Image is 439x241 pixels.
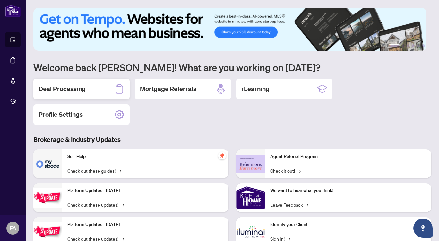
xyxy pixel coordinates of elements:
span: → [121,201,124,208]
p: Self-Help [67,153,223,160]
button: 3 [407,44,409,47]
img: Agent Referral Program [236,155,265,173]
a: Check out these updates!→ [67,201,124,208]
button: 6 [422,44,425,47]
h1: Welcome back [PERSON_NAME]! What are you working on [DATE]? [33,61,431,73]
p: We want to hear what you think! [270,187,426,194]
img: Self-Help [33,149,62,178]
h3: Brokerage & Industry Updates [33,135,431,144]
h2: rLearning [241,84,270,93]
img: Slide 0 [33,8,426,51]
p: Agent Referral Program [270,153,426,160]
button: 2 [402,44,404,47]
a: Leave Feedback→ [270,201,308,208]
img: logo [5,5,21,17]
button: 5 [417,44,420,47]
button: 1 [389,44,399,47]
a: Check it out!→ [270,167,301,174]
img: We want to hear what you think! [236,183,265,212]
button: 4 [412,44,415,47]
button: Open asap [413,219,433,238]
span: FA [10,224,16,233]
img: Platform Updates - July 21, 2025 [33,188,62,208]
h2: Mortgage Referrals [140,84,196,93]
span: → [305,201,308,208]
a: Check out these guides!→ [67,167,121,174]
span: → [118,167,121,174]
span: → [297,167,301,174]
p: Platform Updates - [DATE] [67,187,223,194]
p: Platform Updates - [DATE] [67,221,223,228]
span: pushpin [218,152,226,159]
h2: Deal Processing [39,84,86,93]
p: Identify your Client [270,221,426,228]
h2: Profile Settings [39,110,83,119]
